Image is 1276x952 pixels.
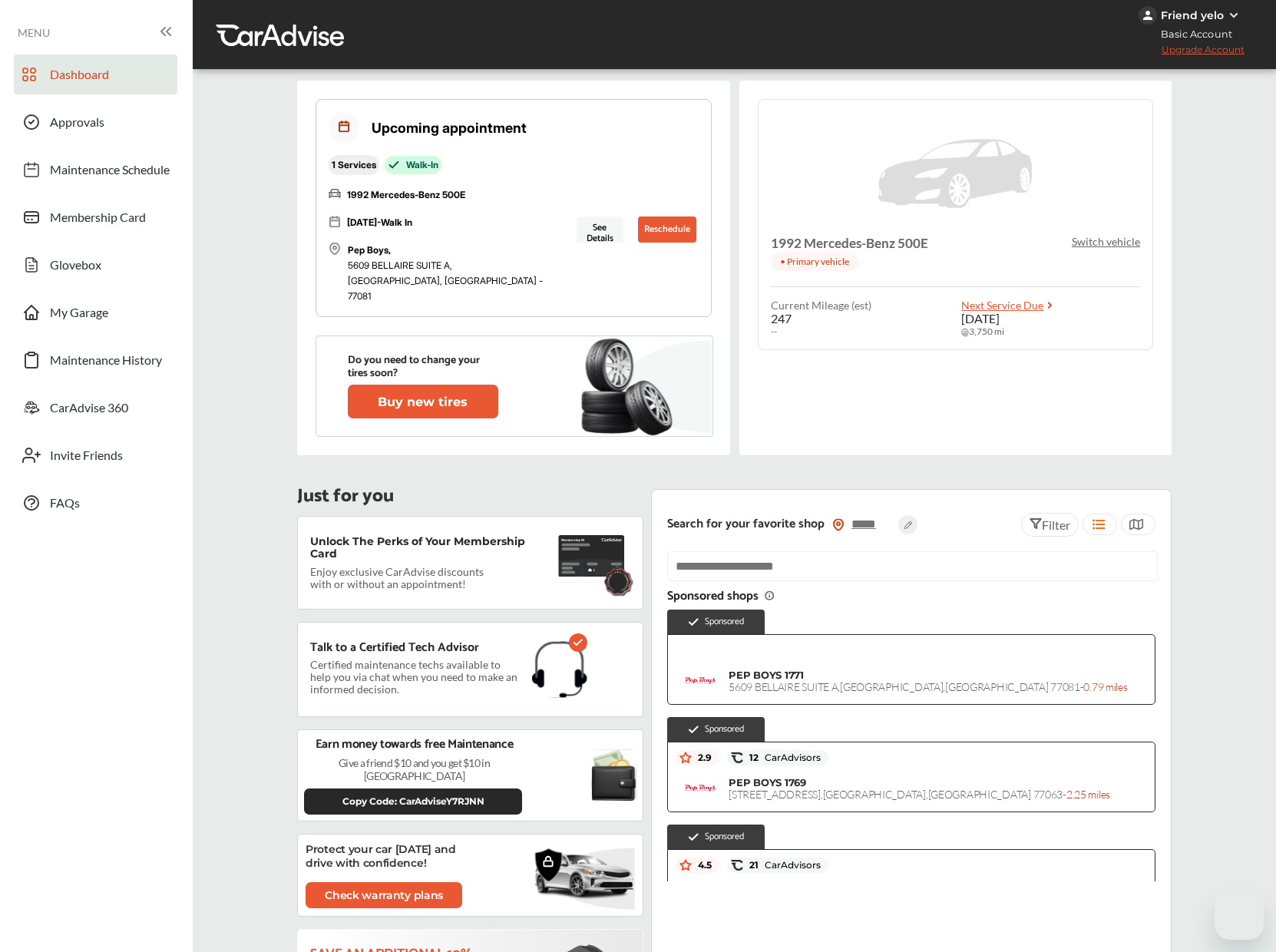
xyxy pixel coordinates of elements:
span: 4.5 [692,859,712,871]
p: Certified maintenance techs available to help you via chat when you need to make an informed deci... [310,661,520,693]
img: logo-pepboys.png [685,773,716,804]
span: 2.9 [692,752,712,764]
span: Upgrade Account [1139,44,1245,63]
img: check-icon.521c8815.svg [687,616,700,629]
p: Enjoy exclusive CarAdvise discounts with or without an appointment! [310,566,494,590]
p: Give a friend $10 and you get $10 in [GEOGRAPHIC_DATA] [304,756,524,782]
div: Friend yelo [1161,8,1224,22]
span: CarAdvise 360 [50,400,128,420]
p: [GEOGRAPHIC_DATA], [GEOGRAPHIC_DATA] - 77081 [348,273,553,304]
img: maintenance-card.27cfeff5.svg [558,535,626,577]
span: MENU [18,27,50,39]
span: PEP BOYS 1771 [729,669,804,681]
img: bg-ellipse.2da0866b.svg [553,848,635,910]
span: Sponsored shops [667,590,775,603]
a: Buy new tires [348,385,501,418]
span: CarAdvisors [759,752,821,763]
p: 1992 Mercedes-Benz 500E [347,187,465,203]
p: Talk to a Certified Tech Advisor [310,641,479,655]
img: logo-pepboys.png [685,666,716,696]
span: Dashboard [50,67,109,87]
span: Glovebox [50,257,101,277]
p: Walk In [347,215,412,230]
p: Protect your car [DATE] and drive with confidence! [306,842,474,870]
span: My Garage [50,305,108,325]
p: Unlock The Perks of Your Membership Card [310,535,550,560]
span: Next Service Due [961,299,1043,312]
a: Next Service Due [961,300,1059,311]
p: Search for your favorite shop [667,517,825,531]
img: placeholder_car.5a1ece94.svg [878,120,1032,227]
span: Approvals [50,114,104,134]
img: jVpblrzwTbfkPYzPPzSLxeg0AAAAASUVORK5CYII= [1139,6,1157,25]
span: [DATE] [961,311,1000,326]
span: @ 3,750 mi [961,326,1004,337]
span: Maintenance History [50,352,162,372]
p: • Primary vehicle [771,252,858,271]
span: 5609 BELLAIRE SUITE A , [GEOGRAPHIC_DATA] , [GEOGRAPHIC_DATA] 77081 - [729,680,1127,693]
img: check-icon.521c8815.svg [687,831,700,844]
img: location_vector_orange.38f05af8.svg [832,518,845,531]
a: FAQs [14,483,177,523]
span: -- [771,326,777,337]
h4: 1992 Mercedes-Benz 500E [771,235,928,252]
a: Dashboard [14,55,177,94]
p: Walk-In [406,160,438,170]
span: Maintenance Schedule [50,162,170,182]
img: lock-icon.a4a4a2b2.svg [542,855,554,868]
img: headphones.1b115f31.svg [532,641,587,698]
p: Do you need to change your tires soon? [348,354,498,380]
img: caradvise_icon.5c74104a.svg [731,859,743,871]
p: 5609 BELLAIRE SUITE A , [348,258,553,273]
div: Sponsored [667,717,765,742]
span: PEP BOYS 1769 [729,776,806,788]
img: black-wallet.e93b9b5d.svg [591,749,636,802]
img: caradvise_icon.5c74104a.svg [731,752,743,764]
button: Buy new tires [348,385,498,418]
img: warranty.a715e77d.svg [534,848,563,883]
span: [DATE] [347,217,377,228]
img: logo-pepboys.png [685,881,716,911]
p: 1 Services [332,160,376,170]
a: Approvals [14,102,177,142]
span: 12 [743,752,821,764]
a: Maintenance Schedule [14,150,177,190]
p: Just for you [297,489,394,504]
span: - [377,217,381,228]
img: check-icon.521c8815.svg [687,723,700,736]
a: Invite Friends [14,435,177,475]
p: Earn money towards free Maintenance [316,736,514,753]
img: badge.f18848ea.svg [603,567,634,597]
p: Switch vehicle [1072,235,1140,248]
img: star_icon.59ea9307.svg [679,859,692,871]
span: 0.79 miles [1083,680,1127,693]
a: CarAdvise 360 [14,388,177,428]
span: Membership Card [50,210,146,230]
button: Copy Code: CarAdviseY7RJNN [304,788,522,815]
img: new-tire.a0c7fe23.svg [580,332,681,441]
p: Pep Boys , [348,243,553,258]
img: WGsFRI8htEPBVLJbROoPRyZpYNWhNONpIPPETTm6eUC0GeLEiAAAAAElFTkSuQmCC [1228,9,1240,21]
span: Invite Friends [50,448,123,468]
button: Reschedule [638,217,696,243]
img: vehicle.3f86c5e7.svg [534,851,635,900]
span: 21 [743,859,821,871]
a: My Garage [14,293,177,332]
a: Check warranty plans [306,882,462,908]
a: Maintenance History [14,340,177,380]
span: FAQs [50,495,80,515]
span: CarAdvisors [759,860,821,871]
div: Sponsored [667,825,765,849]
span: Basic Account [1140,26,1244,42]
span: [STREET_ADDRESS] , [GEOGRAPHIC_DATA] , [GEOGRAPHIC_DATA] 77063 - [729,788,1110,801]
div: Upcoming appointment [329,112,527,143]
span: Current Mileage (est) [771,300,871,311]
a: Glovebox [14,245,177,285]
div: Sponsored [667,610,765,634]
iframe: Button to launch messaging window [1215,891,1264,940]
img: star_icon.59ea9307.svg [679,752,692,764]
img: check-icon.521c8815.svg [569,633,587,652]
button: See Details [577,217,623,243]
span: Filter [1042,517,1070,532]
a: Membership Card [14,197,177,237]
